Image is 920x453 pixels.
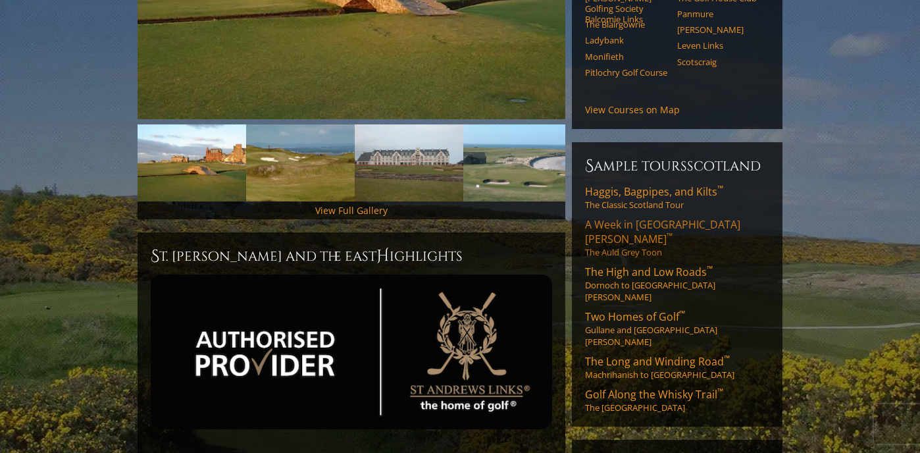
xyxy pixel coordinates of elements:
[667,230,673,242] sup: ™
[151,246,552,267] h2: St. [PERSON_NAME] and the East ighlights
[717,183,723,194] sup: ™
[717,386,723,397] sup: ™
[677,9,761,19] a: Panmure
[585,217,769,258] a: A Week in [GEOGRAPHIC_DATA][PERSON_NAME]™The Auld Grey Toon
[679,308,685,319] sup: ™
[376,246,390,267] span: H
[585,51,669,62] a: Monifieth
[151,275,552,429] img: st-andrews-authorized-provider-2
[677,57,761,67] a: Scotscraig
[585,387,723,402] span: Golf Along the Whisky Trail
[585,387,769,413] a: Golf Along the Whisky Trail™The [GEOGRAPHIC_DATA]
[585,309,769,348] a: Two Homes of Golf™Gullane and [GEOGRAPHIC_DATA][PERSON_NAME]
[585,354,730,369] span: The Long and Winding Road
[585,184,769,211] a: Haggis, Bagpipes, and Kilts™The Classic Scotland Tour
[585,19,669,30] a: The Blairgowrie
[585,354,769,381] a: The Long and Winding Road™Machrihanish to [GEOGRAPHIC_DATA]
[707,263,713,275] sup: ™
[585,184,723,199] span: Haggis, Bagpipes, and Kilts
[585,309,685,324] span: Two Homes of Golf
[585,35,669,45] a: Ladybank
[315,204,388,217] a: View Full Gallery
[585,67,669,78] a: Pitlochry Golf Course
[585,155,769,176] h6: Sample ToursScotland
[677,40,761,51] a: Leven Links
[585,103,680,116] a: View Courses on Map
[677,24,761,35] a: [PERSON_NAME]
[585,265,713,279] span: The High and Low Roads
[585,265,769,303] a: The High and Low Roads™Dornoch to [GEOGRAPHIC_DATA][PERSON_NAME]
[724,353,730,364] sup: ™
[585,217,740,246] span: A Week in [GEOGRAPHIC_DATA][PERSON_NAME]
